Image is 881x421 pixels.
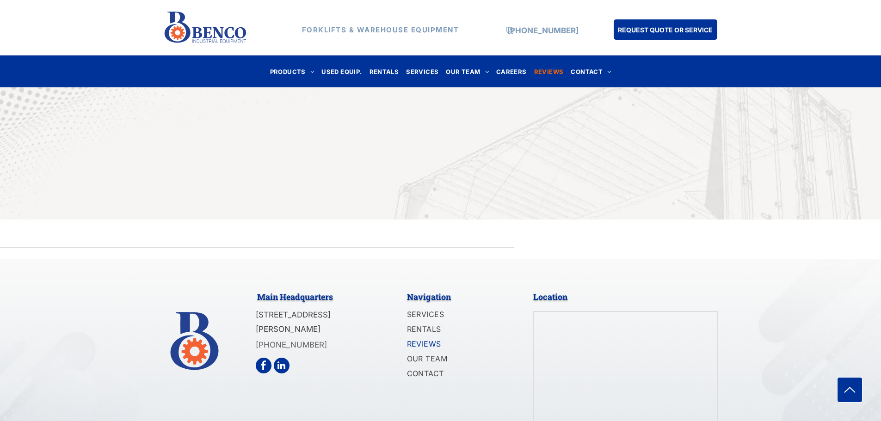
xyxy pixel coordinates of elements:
a: CAREERS [493,65,530,78]
a: RENTALS [407,323,507,337]
a: linkedin [274,358,290,373]
a: PRODUCTS [266,65,318,78]
span: Main Headquarters [257,291,333,302]
a: OUR TEAM [442,65,493,78]
a: CONTACT [567,65,615,78]
a: RENTALS [366,65,403,78]
a: SERVICES [407,308,507,323]
span: REQUEST QUOTE OR SERVICE [618,21,713,38]
a: OUR TEAM [407,352,507,367]
a: [PHONE_NUMBER] [507,26,579,35]
a: USED EQUIP. [318,65,365,78]
a: REQUEST QUOTE OR SERVICE [614,19,717,40]
a: REVIEWS [530,65,567,78]
a: REVIEWS [407,337,507,352]
a: facebook [256,358,271,373]
strong: FORKLIFTS & WAREHOUSE EQUIPMENT [302,25,459,34]
span: Location [533,291,567,302]
a: SERVICES [402,65,442,78]
span: Navigation [407,291,451,302]
a: [PHONE_NUMBER] [256,340,327,349]
a: CONTACT [407,367,507,382]
span: [STREET_ADDRESS][PERSON_NAME] [256,310,331,334]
